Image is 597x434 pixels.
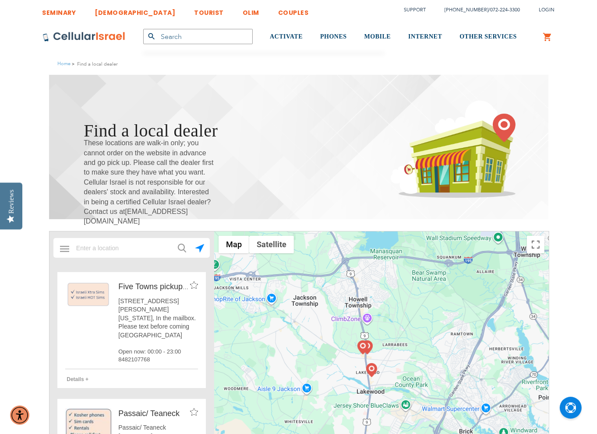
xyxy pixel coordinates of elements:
[10,406,29,425] div: Accessibility Menu
[491,7,520,13] a: 072-224-3300
[190,408,198,416] img: favorites_store_disabled.png
[364,21,391,53] a: MOBILE
[118,297,198,340] span: [STREET_ADDRESS][PERSON_NAME][US_STATE], In the mailbox. Please text before coming [GEOGRAPHIC_DATA]
[78,60,118,68] strong: Find a local dealer
[270,21,303,53] a: ACTIVATE
[67,376,88,382] span: Details +
[459,21,517,53] a: OTHER SERVICES
[42,2,76,18] a: SEMINARY
[459,33,517,40] span: OTHER SERVICES
[7,189,15,213] div: Reviews
[539,7,555,13] span: Login
[278,2,309,18] a: COUPLES
[143,29,253,44] input: Search
[58,60,71,67] a: Home
[445,7,489,13] a: [PHONE_NUMBER]
[320,21,347,53] a: PHONES
[65,281,112,308] img: https://cellularisrael.com/media/mageplaza/store_locator/p/i/pickup_locations_xtra_hot_sims.png
[249,236,294,253] button: Show satellite imagery
[527,236,544,253] button: Toggle fullscreen view
[71,239,193,257] input: Enter a location
[364,33,391,40] span: MOBILE
[270,33,303,40] span: ACTIVATE
[408,21,442,53] a: INTERNET
[194,2,224,18] a: TOURIST
[219,236,249,253] button: Show street map
[404,7,426,13] a: Support
[118,356,198,364] span: 8482107768
[118,409,180,418] span: Passaic/ Teaneck
[436,3,520,16] li: /
[408,33,442,40] span: INTERNET
[320,33,347,40] span: PHONES
[243,2,259,18] a: OLIM
[95,2,176,18] a: [DEMOGRAPHIC_DATA]
[118,348,198,356] span: Open now: 00:00 - 23:00
[84,138,215,227] span: These locations are walk-in only; you cannot order on the website in advance and go pick up. Plea...
[84,118,218,143] h1: Find a local dealer
[42,31,126,42] img: Cellular Israel Logo
[190,281,198,289] img: favorites_store_disabled.png
[118,282,214,291] span: Five Towns pickup location.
